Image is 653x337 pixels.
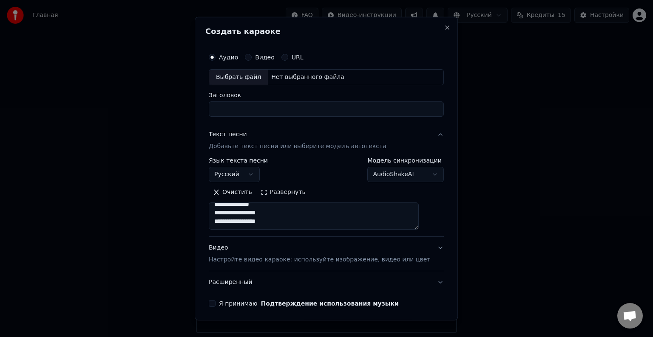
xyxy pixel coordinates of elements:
label: Аудио [219,54,238,60]
div: Текст песни [209,130,247,139]
div: Нет выбранного файла [268,73,348,81]
p: Настройте видео караоке: используйте изображение, видео или цвет [209,256,430,264]
label: Язык текста песни [209,157,268,163]
label: Я принимаю [219,300,399,306]
button: Развернуть [256,185,310,199]
label: Видео [255,54,275,60]
div: Видео [209,244,430,264]
button: ВидеоНастройте видео караоке: используйте изображение, видео или цвет [209,237,444,271]
label: Модель синхронизации [368,157,444,163]
label: Заголовок [209,92,444,98]
button: Очистить [209,185,256,199]
div: Выбрать файл [209,70,268,85]
label: URL [292,54,304,60]
button: Я принимаю [261,300,399,306]
button: Расширенный [209,271,444,293]
p: Добавьте текст песни или выберите модель автотекста [209,142,386,151]
h2: Создать караоке [205,28,447,35]
div: Текст песниДобавьте текст песни или выберите модель автотекста [209,157,444,236]
button: Текст песниДобавьте текст песни или выберите модель автотекста [209,124,444,157]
